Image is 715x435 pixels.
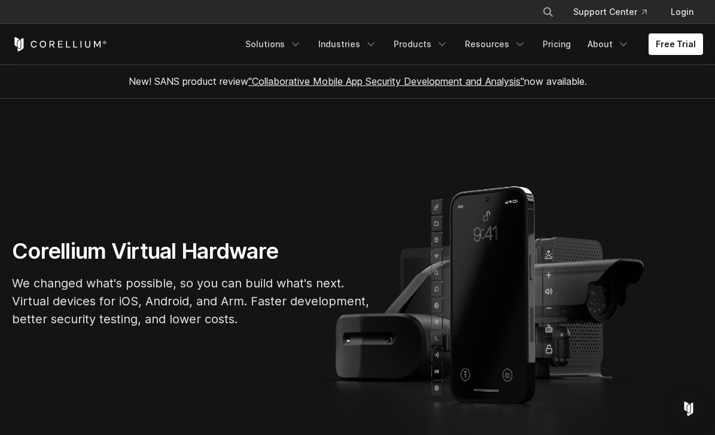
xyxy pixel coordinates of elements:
a: Corellium Home [12,37,107,51]
a: Pricing [536,33,578,55]
button: Search [537,1,559,23]
a: Support Center [564,1,656,23]
a: "Collaborative Mobile App Security Development and Analysis" [248,75,524,87]
a: Resources [458,33,533,55]
div: Navigation Menu [528,1,703,23]
p: We changed what's possible, so you can build what's next. Virtual devices for iOS, Android, and A... [12,274,371,328]
a: Solutions [238,33,309,55]
a: Industries [311,33,384,55]
a: About [580,33,637,55]
a: Login [661,1,703,23]
div: Navigation Menu [238,33,703,55]
a: Free Trial [649,33,703,55]
a: Products [387,33,455,55]
span: New! SANS product review now available. [129,75,587,87]
div: Open Intercom Messenger [674,394,703,423]
h1: Corellium Virtual Hardware [12,238,371,265]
